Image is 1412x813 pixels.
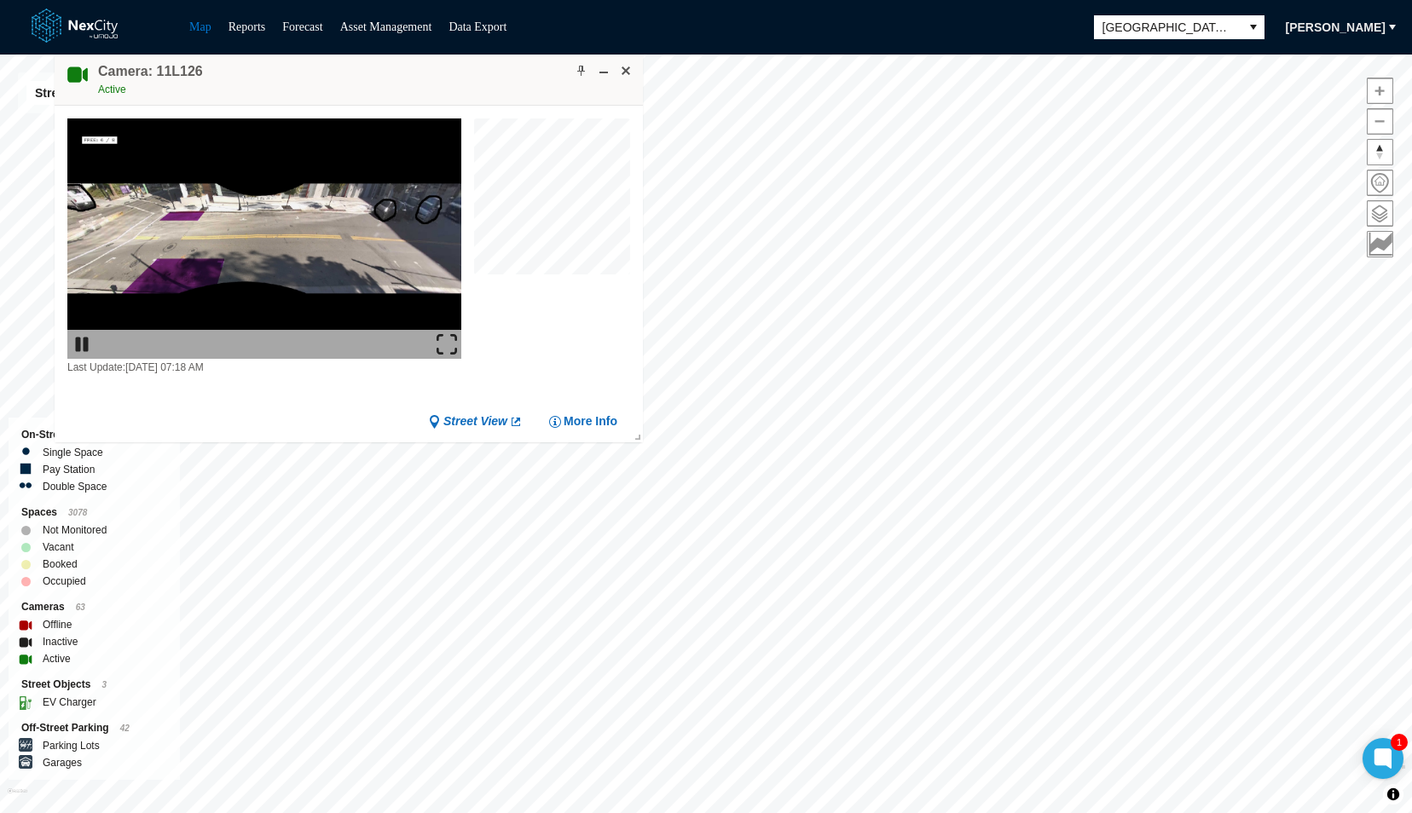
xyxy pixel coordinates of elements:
span: [PERSON_NAME] [1286,19,1386,36]
span: [GEOGRAPHIC_DATA][PERSON_NAME] [1102,19,1234,36]
button: Home [1367,170,1393,196]
button: [PERSON_NAME] [1275,14,1397,41]
label: Active [43,650,71,667]
div: Cameras [21,598,167,616]
label: Single Space [43,444,103,461]
div: 1 [1391,734,1408,751]
button: Zoom in [1367,78,1393,104]
a: Mapbox homepage [8,788,27,808]
a: Map [189,20,211,33]
span: More Info [564,413,617,430]
span: Toggle attribution [1388,785,1398,804]
span: 3 [101,680,107,689]
span: Active [98,84,126,95]
div: Double-click to make header text selectable [98,62,203,98]
button: Layers management [1367,200,1393,227]
label: Parking Lots [43,737,100,754]
span: Zoom out [1368,109,1392,134]
label: Garages [43,754,82,771]
span: 63 [76,603,85,612]
a: Street View [428,413,523,430]
button: Zoom out [1367,108,1393,135]
div: Last Update: [DATE] 07:18 AM [67,359,461,376]
label: EV Charger [43,694,96,711]
label: Not Monitored [43,522,107,539]
button: select [1242,15,1264,39]
div: Street Objects [21,676,167,694]
label: Inactive [43,633,78,650]
span: 42 [120,724,130,733]
button: More Info [548,413,617,430]
img: play [72,334,92,355]
label: Booked [43,556,78,573]
a: Reports [229,20,266,33]
span: Zoom in [1368,78,1392,103]
label: Occupied [43,573,86,590]
h4: Double-click to make header text selectable [98,62,203,81]
button: Streets [26,81,84,105]
button: Toggle attribution [1383,784,1403,804]
label: Vacant [43,539,73,556]
button: Key metrics [1367,231,1393,257]
div: Spaces [21,504,167,522]
span: Street View [443,413,507,430]
a: Data Export [448,20,506,33]
label: Offline [43,616,72,633]
img: video [67,118,461,359]
a: Forecast [282,20,322,33]
div: Off-Street Parking [21,719,167,737]
button: Reset bearing to north [1367,139,1393,165]
span: Streets [35,84,75,101]
canvas: Map [474,118,639,284]
div: On-Street Parking [21,426,167,444]
label: Double Space [43,478,107,495]
img: expand [437,334,457,355]
span: 3078 [68,508,87,517]
span: Reset bearing to north [1368,140,1392,164]
label: Pay Station [43,461,95,478]
a: Asset Management [340,20,432,33]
